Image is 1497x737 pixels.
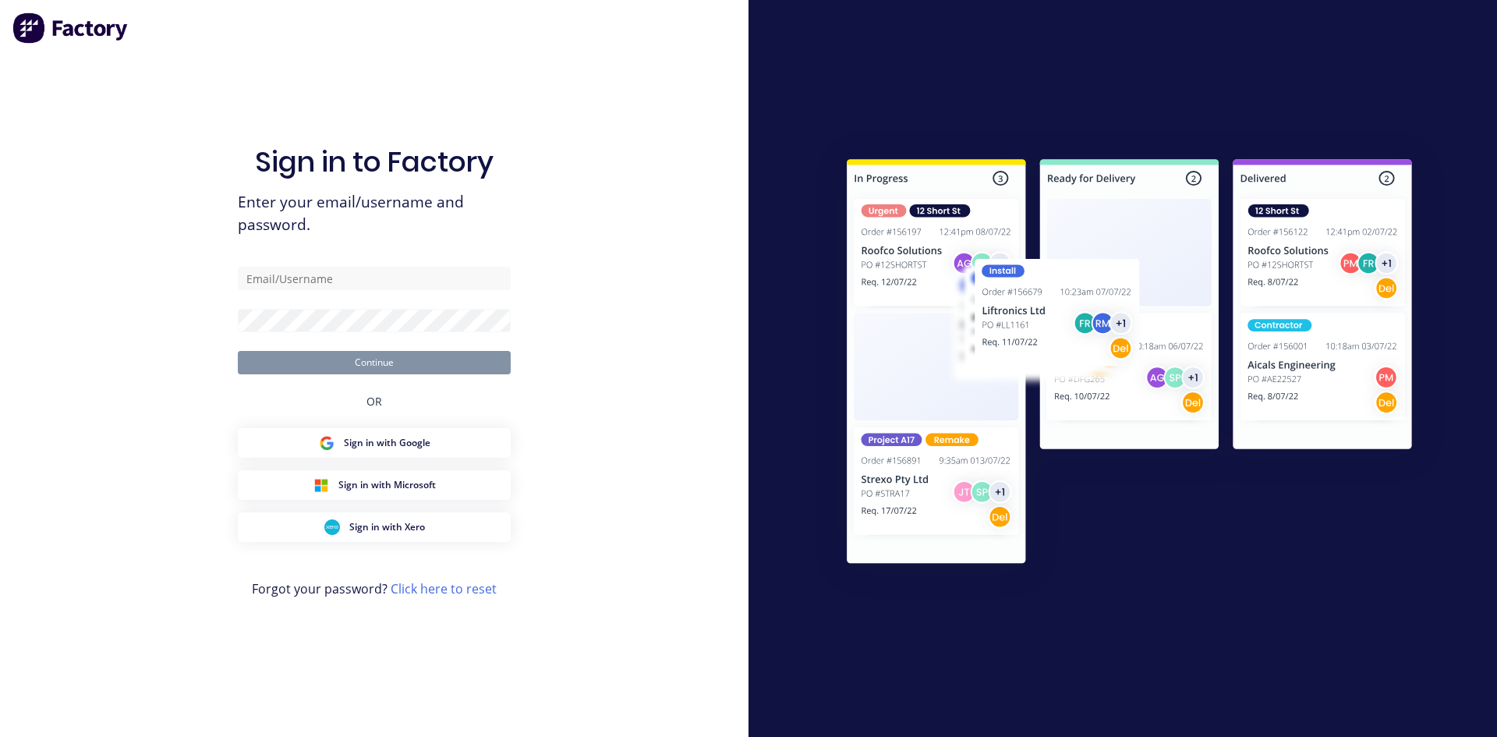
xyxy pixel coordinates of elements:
span: Forgot your password? [252,579,497,598]
img: Sign in [812,128,1446,601]
a: Click here to reset [391,580,497,597]
input: Email/Username [238,267,511,290]
img: Google Sign in [319,435,334,451]
span: Sign in with Microsoft [338,478,436,492]
button: Microsoft Sign inSign in with Microsoft [238,470,511,500]
button: Continue [238,351,511,374]
h1: Sign in to Factory [255,145,494,179]
div: OR [366,374,382,428]
img: Factory [12,12,129,44]
button: Google Sign inSign in with Google [238,428,511,458]
img: Microsoft Sign in [313,477,329,493]
span: Sign in with Xero [349,520,425,534]
button: Xero Sign inSign in with Xero [238,512,511,542]
img: Xero Sign in [324,519,340,535]
span: Enter your email/username and password. [238,191,511,236]
span: Sign in with Google [344,436,430,450]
